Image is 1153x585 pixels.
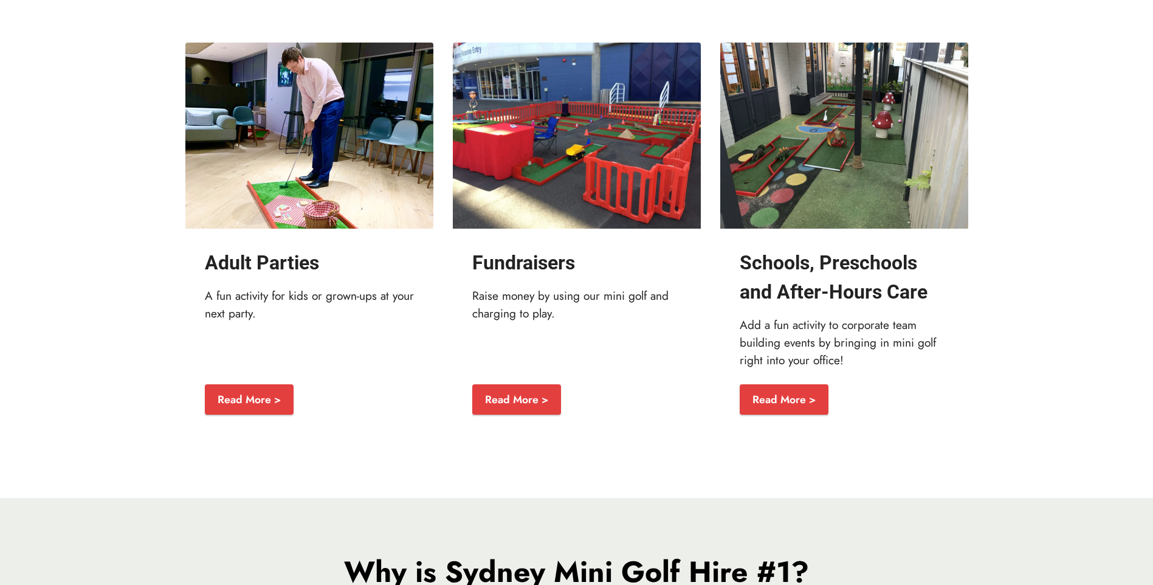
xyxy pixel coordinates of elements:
a: Read More > [740,384,828,415]
a: Read More > [472,384,561,415]
strong: Adult Parties [205,251,319,274]
strong: Schools, Preschools and After-Hours Care [740,251,928,303]
a: Read More > [205,384,294,415]
p: Raise money by using our mini golf and charging to play. [472,287,681,322]
strong: Fundraisers [472,251,575,274]
p: Add a fun activity to corporate team building events by bringing in mini golf right into your off... [740,316,949,369]
img: Events [453,43,701,229]
img: Mini Golf Parties [185,43,433,229]
img: Preschool [720,43,968,229]
p: A fun activity for kids or grown-ups at your next party. [205,287,414,322]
